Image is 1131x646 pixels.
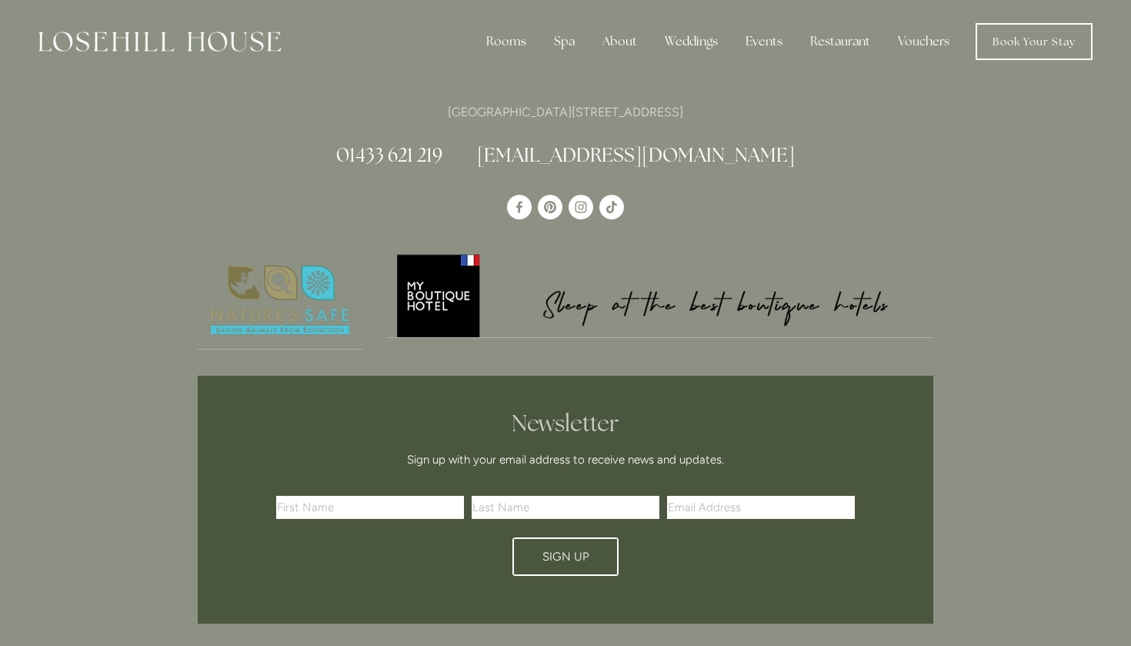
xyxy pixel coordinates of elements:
[389,252,934,338] a: My Boutique Hotel - Logo
[652,26,730,57] div: Weddings
[38,32,281,52] img: Losehill House
[667,496,855,519] input: Email Address
[542,550,589,564] span: Sign Up
[477,142,795,167] a: [EMAIL_ADDRESS][DOMAIN_NAME]
[282,410,849,437] h2: Newsletter
[472,496,659,519] input: Last Name
[198,102,933,122] p: [GEOGRAPHIC_DATA][STREET_ADDRESS]
[590,26,649,57] div: About
[569,195,593,219] a: Instagram
[474,26,539,57] div: Rooms
[507,195,532,219] a: Losehill House Hotel & Spa
[798,26,882,57] div: Restaurant
[282,450,849,469] p: Sign up with your email address to receive news and updates.
[538,195,562,219] a: Pinterest
[542,26,587,57] div: Spa
[976,23,1093,60] a: Book Your Stay
[733,26,795,57] div: Events
[198,252,362,349] img: Nature's Safe - Logo
[389,252,934,337] img: My Boutique Hotel - Logo
[276,496,464,519] input: First Name
[886,26,962,57] a: Vouchers
[336,142,442,167] a: 01433 621 219
[512,537,619,576] button: Sign Up
[599,195,624,219] a: TikTok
